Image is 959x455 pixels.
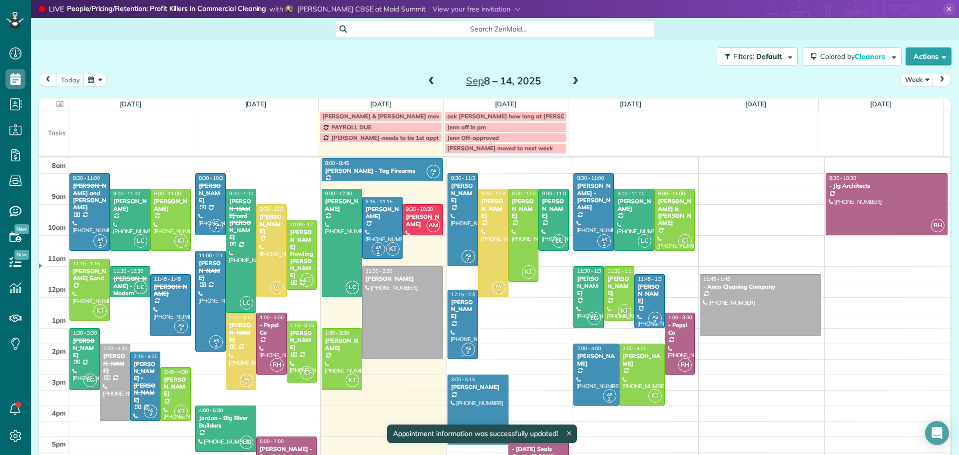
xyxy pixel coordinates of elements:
span: 11:30 - 12:30 [113,268,143,274]
span: AS [652,314,658,320]
div: [PERSON_NAME] - Modern Eyes [113,275,147,304]
div: [PERSON_NAME] [637,283,662,305]
span: AS [466,252,471,258]
span: LC [83,374,97,387]
span: 9:00 - 1:00 [229,190,253,197]
small: 2 [210,341,222,350]
div: [PERSON_NAME] [229,322,253,343]
span: 8:30 - 10:30 [199,175,226,181]
div: [PERSON_NAME] [325,198,359,212]
div: [PERSON_NAME] [113,198,147,212]
small: 2 [240,379,253,389]
span: PAYROLL DUE [331,123,371,131]
span: 8:30 - 11:30 [451,175,478,181]
span: 11:45 - 1:30 [638,276,665,282]
span: 11:30 - 1:15 [607,268,634,274]
span: AS [601,237,607,242]
div: [PERSON_NAME] [451,299,475,320]
span: 11:30 - 1:30 [577,268,604,274]
span: AS [466,345,471,351]
span: JW [495,283,502,289]
span: Colored by [820,52,889,61]
span: LC [134,281,147,294]
small: 2 [94,240,106,249]
div: [PERSON_NAME] [481,198,505,219]
span: 2:00 - 4:00 [623,345,647,352]
span: 2:00 - 4:00 [577,345,601,352]
div: - Pepsi Co [668,322,692,336]
div: Appointment information was successfully updated! [387,425,576,443]
span: 1pm [52,316,66,324]
span: KT [93,304,107,318]
div: [PERSON_NAME] and [PERSON_NAME] [229,198,253,241]
span: 9:30 - 12:30 [260,206,287,212]
span: 8:30 - 11:00 [73,175,100,181]
small: 2 [144,410,157,420]
button: today [56,73,84,86]
div: [PERSON_NAME] [153,198,188,212]
span: 9:00 - 11:00 [658,190,685,197]
span: JW [243,376,250,382]
span: 9:00 - 12:30 [481,190,508,197]
span: JW [274,283,280,289]
span: KT [346,374,359,387]
div: [PERSON_NAME] [259,213,284,235]
div: [PERSON_NAME] [576,275,601,297]
span: Jenn off in pm [448,123,486,131]
span: LC [638,234,651,248]
span: 9:00 - 11:00 [542,190,569,197]
span: KT [300,366,314,380]
span: 4pm [52,409,66,417]
span: New [14,250,29,260]
div: [PERSON_NAME] [607,275,631,297]
span: 1:15 - 3:15 [290,322,314,329]
div: [PERSON_NAME] [511,198,536,219]
div: [PERSON_NAME] [198,260,223,281]
div: [PERSON_NAME] [153,283,188,298]
span: 11am [48,254,66,262]
div: [PERSON_NAME] & [PERSON_NAME] [657,198,692,227]
span: KT [648,389,662,403]
div: [PERSON_NAME] [365,275,440,282]
span: 9:00 - 11:00 [154,190,181,197]
span: AM [427,219,440,232]
span: RH [678,358,692,372]
small: 2 [372,248,385,257]
span: KT [386,242,400,256]
div: [PERSON_NAME] [576,353,616,367]
span: 3pm [52,378,66,386]
div: [PERSON_NAME] [365,206,400,220]
span: 9:30 - 10:30 [406,206,433,212]
a: [DATE] [370,100,392,108]
div: [PERSON_NAME] [290,330,314,351]
div: [PERSON_NAME] - Tag Firearms [325,167,440,174]
span: [PERSON_NAME] CBSE at Maid Summit [297,4,426,13]
span: ask [PERSON_NAME] how long at [PERSON_NAME] [448,112,592,120]
div: [PERSON_NAME] and [PERSON_NAME] [72,182,107,211]
div: [PERSON_NAME] - [PERSON_NAME] [576,182,611,211]
div: [PERSON_NAME] Sand [72,268,107,282]
a: [DATE] [120,100,141,108]
div: - Pepsi Co [259,322,284,336]
span: KT [174,234,188,248]
span: 1:00 - 3:00 [668,314,692,321]
span: 9am [52,192,66,200]
div: - Jlg Architects [829,182,945,189]
span: Filters: [733,52,754,61]
span: 11:15 - 1:15 [73,260,100,267]
span: [PERSON_NAME] moved to next week [448,144,553,152]
small: 2 [649,317,661,327]
span: Jenn Off-approved [448,134,499,141]
span: 12pm [48,285,66,293]
span: KT [618,304,631,318]
span: 5:00 - 7:00 [260,438,284,445]
span: 9:00 - 11:00 [113,190,140,197]
span: 2:45 - 4:30 [164,369,188,375]
span: 1:00 - 3:30 [229,314,253,321]
img: sharon-l-cowan-cbse-07ff1a16c6eca22f5a671ec2db1f15d99b5fdb5d1a005d855bb838e052cce1b6.jpg [285,5,293,13]
span: AS [431,167,436,173]
span: New [14,224,29,234]
span: 2pm [52,347,66,355]
span: 8:30 - 10:30 [829,175,856,181]
span: AS [376,245,381,250]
